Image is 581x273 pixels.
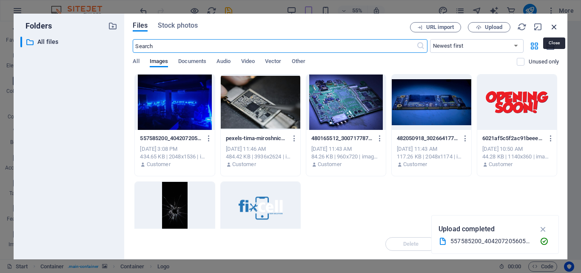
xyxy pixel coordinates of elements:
[482,145,552,153] div: [DATE] 10:50 AM
[529,58,559,66] p: Displays only files that are not in use on the website. Files added during this session can still...
[397,145,466,153] div: [DATE] 11:43 AM
[140,153,209,161] div: 434.65 KB | 2048x1536 | image/jpeg
[439,224,495,235] p: Upload completed
[158,20,198,31] span: Stock photos
[482,153,552,161] div: 44.28 KB | 1140x360 | image/png
[311,153,381,161] div: 84.26 KB | 960x720 | image/jpeg
[426,25,454,30] span: URL import
[403,161,427,168] p: Customer
[226,145,295,153] div: [DATE] 11:46 AM
[397,135,459,142] p: 482050918_3026641770821606_1222900746998384535_n-xCC8EI5ytFKevPDqjFNE_w.jpg
[318,161,342,168] p: Customer
[133,39,416,53] input: Search
[133,56,139,68] span: All
[292,56,305,68] span: Other
[241,56,255,68] span: Video
[482,135,544,142] p: 6021af5c5f2ac91beeed7365a1d48c37-tqWl2sdFIe7Njsg3uR4KXQ.png
[533,22,543,32] i: Minimize
[20,20,52,32] p: Folders
[397,153,466,161] div: 117.26 KB | 2048x1174 | image/jpeg
[410,22,461,32] button: URL import
[108,21,117,31] i: Create new folder
[226,135,288,142] p: pexels-tima-miroshnichenko-6755138-ed36kfr509582UI-YbdB5A.jpg
[489,161,513,168] p: Customer
[450,236,533,246] div: 557585200_4042072056054179_5912692998611769975_n.jpg
[311,135,373,142] p: 480165512_3007177872767996_267038104220700646_n-ywJ3s9CZMV2ekh11hYBeRQ.jpg
[20,37,22,47] div: ​
[133,20,148,31] span: Files
[140,135,202,142] p: 557585200_4042072056054179_5912692998611769975_n-NlJdZS-6vUTnBhFUkLUp2Q.jpg
[140,145,209,153] div: [DATE] 3:08 PM
[226,153,295,161] div: 484.42 KB | 3936x2624 | image/jpeg
[216,56,231,68] span: Audio
[468,22,510,32] button: Upload
[150,56,168,68] span: Images
[232,161,256,168] p: Customer
[147,161,171,168] p: Customer
[517,22,527,32] i: Reload
[485,25,502,30] span: Upload
[265,56,282,68] span: Vector
[178,56,206,68] span: Documents
[311,145,381,153] div: [DATE] 11:43 AM
[37,37,102,47] p: All files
